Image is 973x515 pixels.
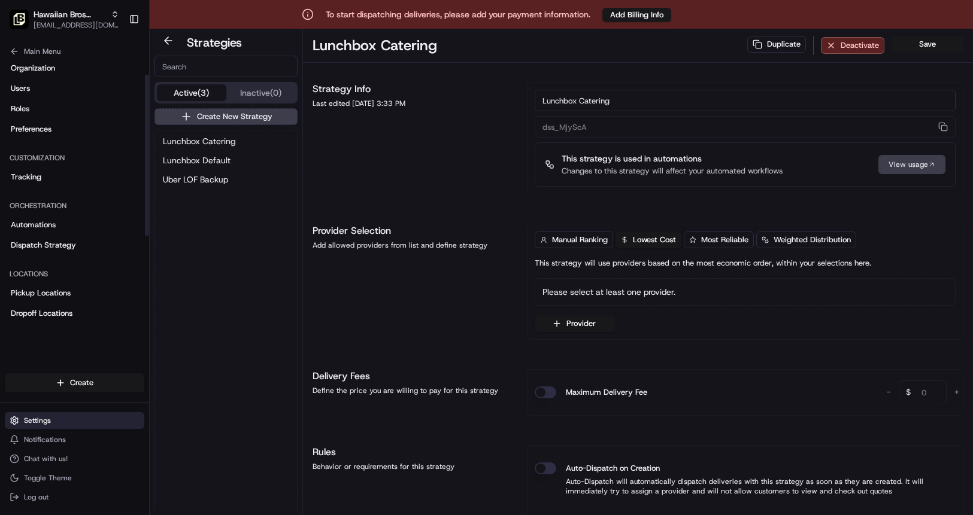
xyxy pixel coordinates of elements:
[5,470,144,486] button: Toggle Theme
[5,264,144,284] div: Locations
[313,445,513,459] h1: Rules
[24,492,49,502] span: Log out
[313,82,513,96] h1: Strategy Info
[313,462,513,471] div: Behavior or requirements for this strategy
[5,5,124,33] button: Hawaiian Bros (Hixson_TN)Hawaiian Bros (Hixson_TN)[EMAIL_ADDRESS][DOMAIN_NAME]
[5,196,144,215] div: Orchestration
[535,477,956,496] p: Auto-Dispatch will automatically dispatch deliveries with this strategy as soon as they are creat...
[24,186,34,196] img: 1736555255976-a54dd68f-1ca7-489b-9aae-adbdc363a1c4
[54,114,196,126] div: Start new chat
[12,156,77,165] div: Past conversations
[562,153,783,164] p: This strategy is used in automations
[5,59,144,78] a: Organization
[11,124,51,135] span: Preferences
[566,386,647,398] label: Maximum Delivery Fee
[37,218,97,227] span: [PERSON_NAME]
[157,133,295,150] button: Lunchbox Catering
[154,56,298,77] input: Search
[34,20,119,30] button: [EMAIL_ADDRESS][DOMAIN_NAME]
[633,234,676,245] span: Lowest Cost
[5,148,144,167] div: Customization
[70,377,93,388] span: Create
[747,36,806,53] button: Duplicate
[535,315,616,332] button: Provider
[119,297,145,306] span: Pylon
[5,450,144,467] button: Chat with us!
[25,114,47,136] img: 9188753566659_6852d8bf1fb38e338040_72.png
[602,7,671,22] a: Add Billing Info
[5,373,144,392] button: Create
[54,126,165,136] div: We're available if you need us!
[186,153,218,167] button: See all
[5,333,144,352] div: Billing
[11,103,29,114] span: Roles
[101,269,111,278] div: 💻
[616,231,681,248] button: Lowest Cost
[878,155,945,174] a: View usage
[5,43,144,60] button: Main Menu
[226,84,296,101] button: Inactive (0)
[24,218,34,228] img: 1736555255976-a54dd68f-1ca7-489b-9aae-adbdc363a1c4
[163,173,228,185] span: Uber LOF Backup
[313,36,437,55] h1: Lunchbox Catering
[12,48,218,67] p: Welcome 👋
[5,236,144,255] a: Dispatch Strategy
[12,12,36,36] img: Nash
[535,231,613,248] button: Manual Ranking
[11,288,71,298] span: Pickup Locations
[701,234,748,245] span: Most Reliable
[562,166,783,176] p: Changes to this strategy will affect your automated workflows
[31,77,198,90] input: Clear
[326,8,590,20] p: To start dispatching deliveries, please add your payment information.
[10,10,29,29] img: Hawaiian Bros (Hixson_TN)
[5,489,144,505] button: Log out
[5,215,144,234] a: Automations
[24,416,51,425] span: Settings
[24,267,92,279] span: Knowledge Base
[96,263,197,284] a: 💻API Documentation
[99,185,104,195] span: •
[5,120,144,139] a: Preferences
[24,454,68,464] span: Chat with us!
[7,263,96,284] a: 📗Knowledge Base
[84,296,145,306] a: Powered byPylon
[684,231,754,248] button: Most Reliable
[99,218,104,227] span: •
[12,114,34,136] img: 1736555255976-a54dd68f-1ca7-489b-9aae-adbdc363a1c4
[5,99,144,118] a: Roles
[157,171,295,188] button: Uber LOF Backup
[34,8,106,20] button: Hawaiian Bros (Hixson_TN)
[602,8,671,22] button: Add Billing Info
[163,154,231,166] span: Lunchbox Default
[313,99,513,108] div: Last edited [DATE] 3:33 PM
[11,308,72,319] span: Dropoff Locations
[12,269,22,278] div: 📗
[756,231,856,248] button: Weighted Distribution
[901,382,916,406] span: $
[5,284,144,303] a: Pickup Locations
[11,83,30,94] span: Users
[5,79,144,98] a: Users
[113,267,192,279] span: API Documentation
[892,36,963,53] button: Save
[552,234,608,245] span: Manual Ranking
[157,152,295,169] button: Lunchbox Default
[11,240,76,251] span: Dispatch Strategy
[163,135,236,147] span: Lunchbox Catering
[313,369,513,383] h1: Delivery Fees
[24,47,60,56] span: Main Menu
[11,63,55,74] span: Organization
[313,224,513,238] h1: Provider Selection
[566,462,660,474] label: Auto-Dispatch on Creation
[24,435,66,444] span: Notifications
[535,258,871,269] p: This strategy will use providers based on the most economic order, within your selections here.
[5,431,144,448] button: Notifications
[24,473,72,483] span: Toggle Theme
[37,185,97,195] span: [PERSON_NAME]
